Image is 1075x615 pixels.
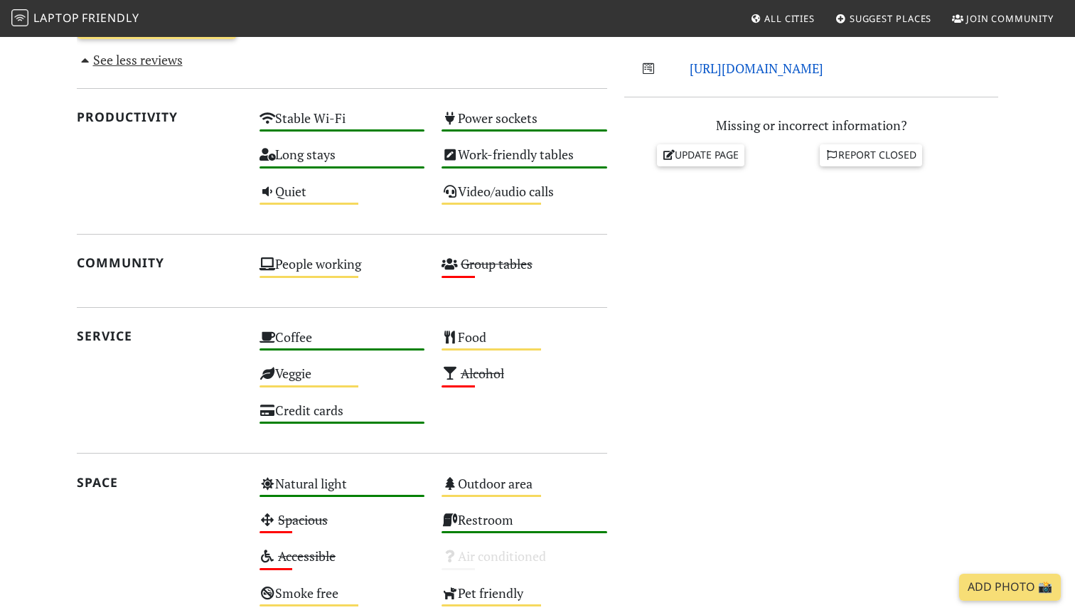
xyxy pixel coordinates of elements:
h2: Community [77,255,242,270]
a: Add Photo 📸 [959,574,1061,601]
a: Join Community [946,6,1059,31]
s: Accessible [278,547,336,565]
span: Suggest Places [850,12,932,25]
div: Coffee [251,326,434,362]
h2: Service [77,328,242,343]
a: Report closed [820,144,922,166]
div: Food [433,326,616,362]
a: Suggest Places [830,6,938,31]
div: Outdoor area [433,472,616,508]
div: Video/audio calls [433,180,616,216]
span: Friendly [82,10,139,26]
div: Natural light [251,472,434,508]
span: All Cities [764,12,815,25]
img: LaptopFriendly [11,9,28,26]
div: Long stays [251,143,434,179]
div: Credit cards [251,399,434,435]
a: Update page [657,144,745,166]
h2: Productivity [77,109,242,124]
div: People working [251,252,434,289]
div: Restroom [433,508,616,545]
s: Alcohol [461,365,504,382]
div: Work-friendly tables [433,143,616,179]
h2: Space [77,475,242,490]
div: Veggie [251,362,434,398]
a: All Cities [744,6,820,31]
a: See less reviews [77,51,183,68]
span: Laptop [33,10,80,26]
div: Power sockets [433,107,616,143]
a: [URL][DOMAIN_NAME] [690,60,823,77]
p: Missing or incorrect information? [624,115,998,136]
a: LaptopFriendly LaptopFriendly [11,6,139,31]
div: Air conditioned [433,545,616,581]
s: Spacious [278,511,328,528]
s: Group tables [461,255,533,272]
div: Quiet [251,180,434,216]
span: Join Community [966,12,1054,25]
div: Stable Wi-Fi [251,107,434,143]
